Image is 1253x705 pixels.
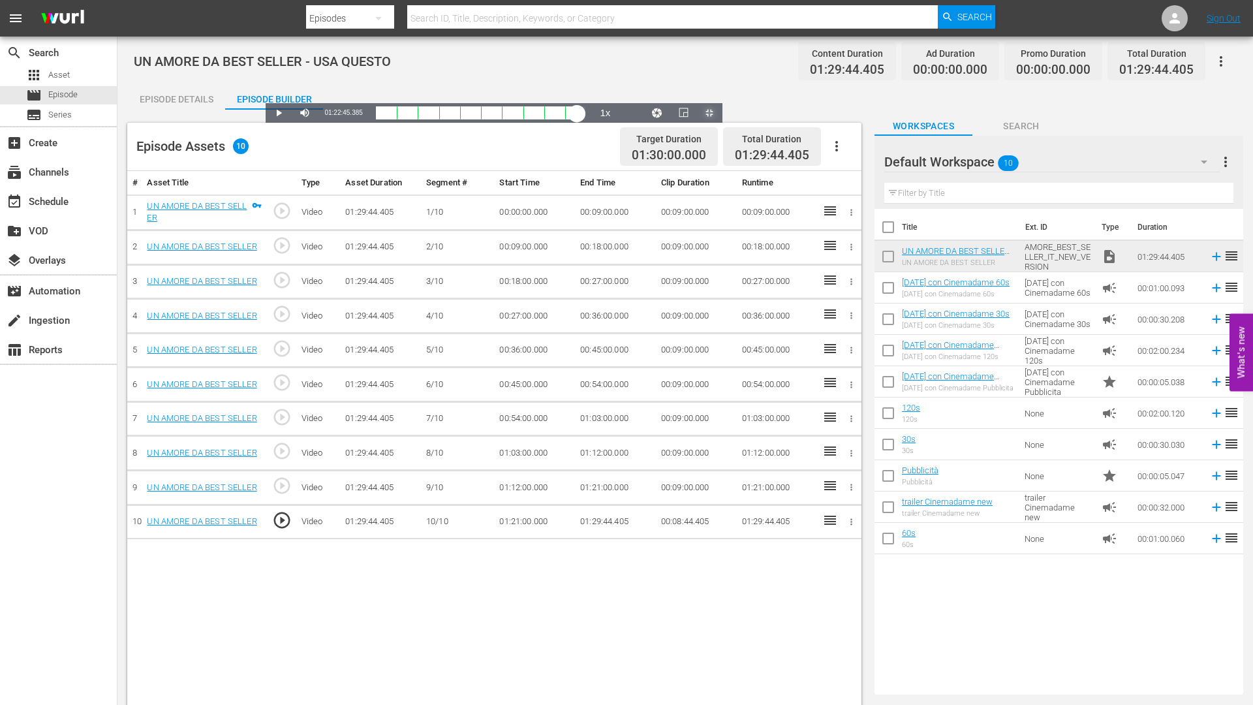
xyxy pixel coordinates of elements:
td: 3 [127,264,142,299]
svg: Add to Episode [1209,249,1224,264]
span: Ad [1102,531,1117,546]
span: VOD [7,223,22,239]
div: Progress Bar [376,106,586,119]
td: 2/10 [421,230,494,264]
div: Total Duration [1119,44,1194,63]
td: 00:18:00.000 [737,230,818,264]
td: [DATE] con Cinemadame 60s [1019,272,1096,304]
span: Search [972,118,1070,134]
div: Episode Builder [225,84,323,115]
span: play_circle_outline [272,407,292,427]
button: Non-Fullscreen [696,103,722,123]
td: 01:29:44.405 [340,368,421,402]
span: Reports [7,342,22,358]
td: Video [296,401,340,436]
button: Jump To Time [644,103,670,123]
td: 00:01:00.060 [1132,523,1204,554]
svg: Add to Episode [1209,406,1224,420]
span: Ad [1102,343,1117,358]
td: 00:54:00.000 [575,368,656,402]
span: Series [48,108,72,121]
td: None [1019,429,1096,460]
div: Episode Assets [136,138,249,154]
td: 01:29:44.405 [575,505,656,539]
div: UN AMORE DA BEST SELLER [902,258,1014,267]
td: 00:45:00.000 [494,368,575,402]
span: Episode [48,88,78,101]
span: reorder [1224,342,1239,358]
div: 30s [902,446,916,455]
span: 01:22:45.385 [324,109,362,116]
a: UN AMORE DA BEST SELLER [147,516,256,526]
td: 4/10 [421,299,494,334]
span: play_circle_outline [272,236,292,255]
td: 00:54:00.000 [737,368,818,402]
svg: Add to Episode [1209,531,1224,546]
td: 01:29:44.405 [340,264,421,299]
td: 00:18:00.000 [494,264,575,299]
td: 8/10 [421,436,494,471]
img: ans4CAIJ8jUAAAAAAAAAAAAAAAAAAAAAAAAgQb4GAAAAAAAAAAAAAAAAAAAAAAAAJMjXAAAAAAAAAAAAAAAAAAAAAAAAgAT5G... [31,3,94,34]
td: 3/10 [421,264,494,299]
span: reorder [1224,373,1239,389]
td: 7/10 [421,401,494,436]
span: play_circle_outline [272,270,292,290]
span: play_circle_outline [272,201,292,221]
div: Default Workspace [884,144,1220,180]
td: 00:02:00.120 [1132,398,1204,429]
td: 00:00:32.000 [1132,492,1204,523]
th: Asset Title [142,171,266,195]
th: # [127,171,142,195]
td: Video [296,299,340,334]
td: 00:01:00.093 [1132,272,1204,304]
td: 01:29:44.405 [340,471,421,505]
td: 10/10 [421,505,494,539]
td: 00:08:44.405 [656,505,737,539]
a: UN AMORE DA BEST SELLER [147,242,256,251]
th: Segment # [421,171,494,195]
td: 01:03:00.000 [494,436,575,471]
div: 60s [902,540,916,549]
span: Search [7,45,22,61]
a: UN AMORE DA BEST SELLER [147,482,256,492]
a: 30s [902,434,916,444]
td: 00:02:00.234 [1132,335,1204,366]
th: Type [1094,209,1130,245]
td: Video [296,333,340,368]
span: Ad [1102,280,1117,296]
svg: Add to Episode [1209,375,1224,389]
button: Mute [292,103,318,123]
td: 01:29:44.405 [1132,241,1204,272]
svg: Add to Episode [1209,281,1224,295]
svg: Add to Episode [1209,437,1224,452]
th: Duration [1130,209,1208,245]
a: UN AMORE DA BEST SELLER [147,311,256,321]
td: 00:09:00.000 [656,195,737,230]
div: 120s [902,415,920,424]
td: 6 [127,368,142,402]
span: 00:00:00.000 [913,63,987,78]
td: 00:09:00.000 [494,230,575,264]
td: 2 [127,230,142,264]
span: menu [8,10,23,26]
span: Channels [7,164,22,180]
th: Type [296,171,340,195]
td: 7 [127,401,142,436]
a: UN AMORE DA BEST SELLER [147,413,256,423]
span: Create [7,135,22,151]
td: Video [296,230,340,264]
span: play_circle_outline [272,441,292,461]
td: 00:00:30.208 [1132,304,1204,335]
a: trailer Cinemadame new [902,497,993,507]
span: Automation [7,283,22,299]
td: 01:03:00.000 [737,401,818,436]
td: trailer Cinemadame new [1019,492,1096,523]
span: reorder [1224,499,1239,514]
span: Promo [1102,374,1117,390]
td: 00:09:00.000 [737,195,818,230]
td: 01:29:44.405 [340,505,421,539]
td: 1 [127,195,142,230]
th: Clip Duration [656,171,737,195]
svg: Add to Episode [1209,469,1224,483]
a: UN AMORE DA BEST SELLER [147,448,256,458]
